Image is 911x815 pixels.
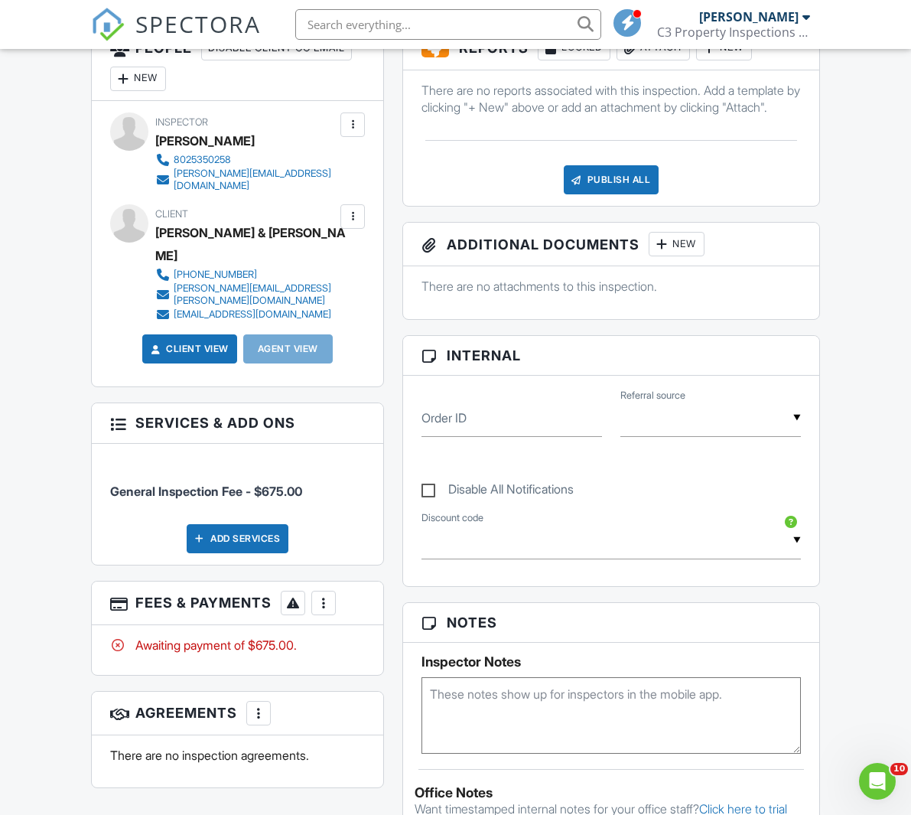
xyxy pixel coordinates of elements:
[699,9,799,24] div: [PERSON_NAME]
[110,747,365,764] p: There are no inspection agreements.
[92,692,383,735] h3: Agreements
[187,524,288,553] div: Add Services
[110,484,302,499] span: General Inspection Fee - $675.00
[155,129,255,152] div: [PERSON_NAME]
[155,221,349,267] div: [PERSON_NAME] & [PERSON_NAME]
[155,168,337,192] a: [PERSON_NAME][EMAIL_ADDRESS][DOMAIN_NAME]
[92,403,383,443] h3: Services & Add ons
[155,267,337,282] a: [PHONE_NUMBER]
[155,307,337,322] a: [EMAIL_ADDRESS][DOMAIN_NAME]
[91,21,261,53] a: SPECTORA
[859,763,896,800] iframe: Intercom live chat
[148,341,229,357] a: Client View
[421,654,801,670] h5: Inspector Notes
[135,8,261,40] span: SPECTORA
[155,208,188,220] span: Client
[421,511,483,525] label: Discount code
[403,603,819,643] h3: Notes
[110,637,365,654] div: Awaiting payment of $675.00.
[174,269,257,281] div: [PHONE_NUMBER]
[421,278,801,295] p: There are no attachments to this inspection.
[403,336,819,376] h3: Internal
[174,308,331,321] div: [EMAIL_ADDRESS][DOMAIN_NAME]
[110,67,166,91] div: New
[421,409,467,426] label: Order ID
[155,152,337,168] a: 8025350258
[92,582,383,625] h3: Fees & Payments
[174,282,337,307] div: [PERSON_NAME][EMAIL_ADDRESS][PERSON_NAME][DOMAIN_NAME]
[649,232,704,256] div: New
[421,482,574,501] label: Disable All Notifications
[155,116,208,128] span: Inspector
[620,389,685,403] label: Referral source
[403,223,819,266] h3: Additional Documents
[174,168,337,192] div: [PERSON_NAME][EMAIL_ADDRESS][DOMAIN_NAME]
[110,455,365,512] li: Manual fee: General Inspection Fee
[421,82,801,116] p: There are no reports associated with this inspection. Add a template by clicking "+ New" above or...
[890,763,908,775] span: 10
[91,8,125,41] img: The Best Home Inspection Software - Spectora
[92,27,383,101] h3: People
[295,9,601,40] input: Search everything...
[415,785,808,800] div: Office Notes
[564,165,659,194] div: Publish All
[657,24,810,40] div: C3 Property Inspections Inc.
[155,282,337,307] a: [PERSON_NAME][EMAIL_ADDRESS][PERSON_NAME][DOMAIN_NAME]
[174,154,231,166] div: 8025350258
